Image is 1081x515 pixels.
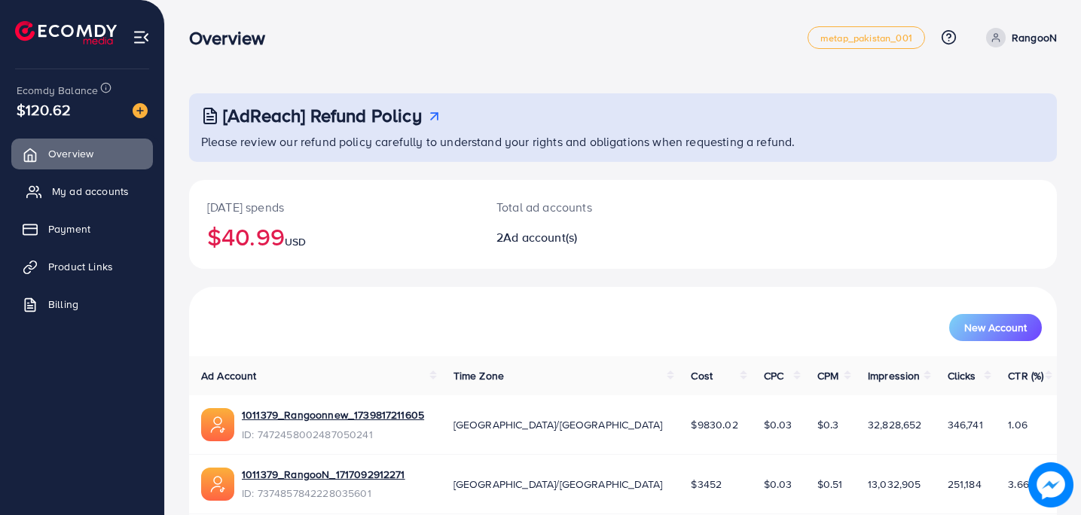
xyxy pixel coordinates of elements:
[820,33,912,43] span: metap_pakistan_001
[948,477,982,492] span: 251,184
[817,477,843,492] span: $0.51
[223,105,422,126] h3: [AdReach] Refund Policy
[1008,417,1028,432] span: 1.06
[15,21,117,44] img: logo
[207,198,460,216] p: [DATE] spends
[496,198,677,216] p: Total ad accounts
[52,184,129,199] span: My ad accounts
[949,314,1042,341] button: New Account
[11,176,153,206] a: My ad accounts
[808,26,925,49] a: metap_pakistan_001
[691,368,713,383] span: Cost
[948,417,983,432] span: 346,741
[133,103,148,118] img: image
[48,259,113,274] span: Product Links
[48,297,78,312] span: Billing
[242,407,424,422] a: 1011379_Rangoonnew_1739817211605
[764,477,792,492] span: $0.03
[285,234,306,249] span: USD
[201,133,1048,151] p: Please review our refund policy carefully to understand your rights and obligations when requesti...
[48,146,93,161] span: Overview
[764,417,792,432] span: $0.03
[242,467,405,482] a: 1011379_RangooN_1717092912271
[11,139,153,169] a: Overview
[1012,29,1057,47] p: RangooN
[453,368,504,383] span: Time Zone
[1028,462,1073,507] img: image
[201,468,234,501] img: ic-ads-acc.e4c84228.svg
[11,214,153,244] a: Payment
[691,477,722,492] span: $3452
[17,99,71,120] span: $120.62
[207,222,460,251] h2: $40.99
[133,29,150,46] img: menu
[453,417,663,432] span: [GEOGRAPHIC_DATA]/[GEOGRAPHIC_DATA]
[691,417,737,432] span: $9830.02
[453,477,663,492] span: [GEOGRAPHIC_DATA]/[GEOGRAPHIC_DATA]
[868,417,922,432] span: 32,828,652
[980,28,1057,47] a: RangooN
[764,368,783,383] span: CPC
[948,368,976,383] span: Clicks
[503,229,577,245] span: Ad account(s)
[817,368,838,383] span: CPM
[242,427,424,442] span: ID: 7472458002487050241
[11,251,153,282] a: Product Links
[964,322,1027,333] span: New Account
[868,368,921,383] span: Impression
[1008,477,1029,492] span: 3.66
[496,230,677,245] h2: 2
[201,368,257,383] span: Ad Account
[189,27,277,49] h3: Overview
[1008,368,1043,383] span: CTR (%)
[201,408,234,441] img: ic-ads-acc.e4c84228.svg
[868,477,921,492] span: 13,032,905
[242,486,405,501] span: ID: 7374857842228035601
[17,83,98,98] span: Ecomdy Balance
[11,289,153,319] a: Billing
[48,221,90,236] span: Payment
[817,417,839,432] span: $0.3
